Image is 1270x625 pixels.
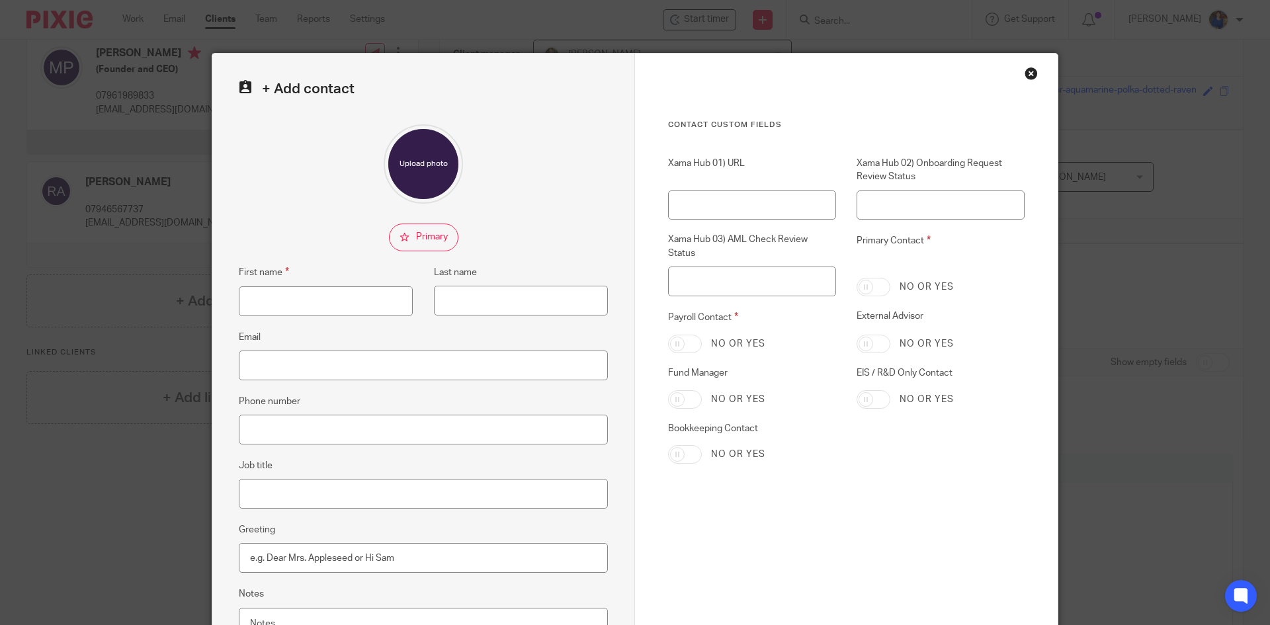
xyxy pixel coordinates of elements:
[668,422,836,435] label: Bookkeeping Contact
[857,233,1025,267] label: Primary Contact
[668,310,836,325] label: Payroll Contact
[239,80,608,98] h2: + Add contact
[434,266,477,279] label: Last name
[1025,67,1038,80] div: Close this dialog window
[711,448,765,461] label: No or yes
[239,331,261,344] label: Email
[857,310,1025,325] label: External Advisor
[668,233,836,260] label: Xama Hub 03) AML Check Review Status
[668,120,1025,130] h3: Contact Custom fields
[239,543,608,573] input: e.g. Dear Mrs. Appleseed or Hi Sam
[857,157,1025,184] label: Xama Hub 02) Onboarding Request Review Status
[239,587,264,601] label: Notes
[711,393,765,406] label: No or yes
[900,337,954,351] label: No or yes
[668,366,836,380] label: Fund Manager
[900,393,954,406] label: No or yes
[857,366,1025,380] label: EIS / R&D Only Contact
[239,265,289,280] label: First name
[900,280,954,294] label: No or yes
[239,459,273,472] label: Job title
[239,395,300,408] label: Phone number
[239,523,275,536] label: Greeting
[711,337,765,351] label: No or yes
[668,157,836,184] label: Xama Hub 01) URL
